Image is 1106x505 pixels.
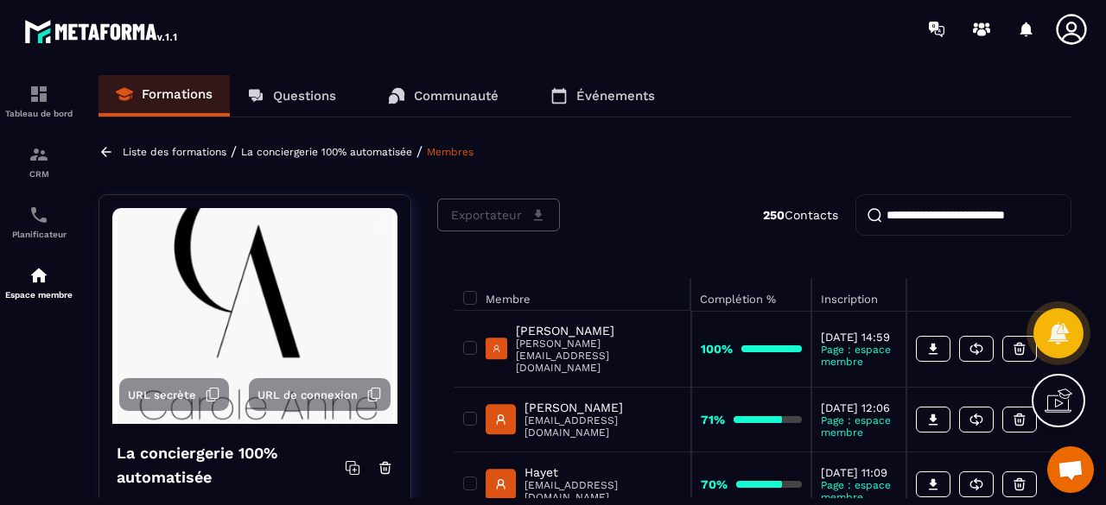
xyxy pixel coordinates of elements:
span: URL secrète [128,388,196,401]
p: Événements [576,88,655,104]
a: schedulerschedulerPlanificateur [4,192,73,252]
p: Page : espace membre [821,479,897,503]
p: Planificateur [4,230,73,239]
a: automationsautomationsEspace membre [4,252,73,312]
p: Espace membre [4,290,73,300]
strong: 100% [701,342,733,356]
p: Questions [273,88,336,104]
a: La conciergerie 100% automatisée [241,146,412,158]
p: [PERSON_NAME][EMAIL_ADDRESS][DOMAIN_NAME] [516,338,682,374]
img: automations [29,265,49,286]
span: / [231,143,237,160]
a: Événements [533,75,672,117]
a: Membres [427,146,474,158]
a: Liste des formations [123,146,226,158]
th: Complétion % [691,279,811,311]
strong: 70% [701,477,728,491]
p: Communauté [414,88,499,104]
img: formation [29,144,49,165]
button: URL secrète [119,378,229,411]
span: URL de connexion [257,388,358,401]
p: [EMAIL_ADDRESS][DOMAIN_NAME] [524,414,682,439]
a: formationformationCRM [4,131,73,192]
th: Inscription [811,279,906,311]
a: Questions [230,75,353,117]
img: background [112,208,397,424]
a: Hayet[EMAIL_ADDRESS][DOMAIN_NAME] [486,465,682,503]
a: [PERSON_NAME][PERSON_NAME][EMAIL_ADDRESS][DOMAIN_NAME] [486,324,682,374]
a: Formations [99,75,230,117]
img: scheduler [29,205,49,225]
a: Ouvrir le chat [1047,446,1094,493]
p: CRM [4,169,73,179]
img: formation [29,84,49,104]
p: Formations [142,86,213,102]
p: [PERSON_NAME] [524,401,682,414]
a: Communauté [371,75,516,117]
p: [DATE] 14:59 [821,331,897,344]
strong: 250 [763,208,785,222]
a: [PERSON_NAME][EMAIL_ADDRESS][DOMAIN_NAME] [486,401,682,439]
h4: La conciergerie 100% automatisée [117,441,345,489]
p: [DATE] 12:06 [821,401,897,414]
button: URL de connexion [249,378,391,411]
p: Page : espace membre [821,344,897,368]
p: Contacts [763,208,838,222]
a: formationformationTableau de bord [4,71,73,131]
strong: 71% [701,413,725,426]
th: Membre [454,279,691,311]
p: Hayet [524,465,682,479]
span: / [416,143,423,160]
img: logo [24,16,180,47]
p: Page : espace membre [821,414,897,439]
p: Tableau de bord [4,109,73,118]
p: [EMAIL_ADDRESS][DOMAIN_NAME] [524,479,682,503]
p: [PERSON_NAME] [516,324,682,338]
p: [DATE] 11:09 [821,466,897,479]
